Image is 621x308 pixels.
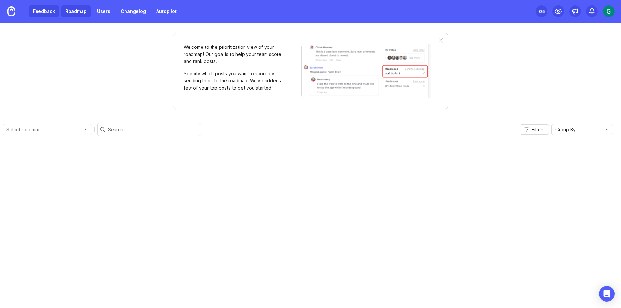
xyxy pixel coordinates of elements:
[532,126,545,133] span: Filters
[81,127,92,132] svg: toggle icon
[29,5,59,17] a: Feedback
[301,44,431,98] img: When viewing a post, you can send it to a roadmap
[536,5,547,17] button: 3/5
[599,286,615,302] div: Open Intercom Messenger
[551,124,613,135] div: toggle menu
[603,5,615,17] img: Guard Manager
[3,124,92,135] div: toggle menu
[539,7,545,16] div: 3 /5
[184,44,285,65] p: Welcome to the prioritization view of your roadmap! Our goal is to help your team score and rank ...
[93,5,114,17] a: Users
[7,6,15,16] img: Canny Home
[520,124,549,135] button: Filters
[602,127,613,132] svg: toggle icon
[108,126,198,133] input: Search...
[152,5,180,17] a: Autopilot
[6,126,78,133] input: Select roadmap
[117,5,150,17] a: Changelog
[555,126,576,133] span: Group By
[61,5,91,17] a: Roadmap
[184,70,285,91] p: Specify which posts you want to score by sending them to the roadmap. We’ve added a few of your t...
